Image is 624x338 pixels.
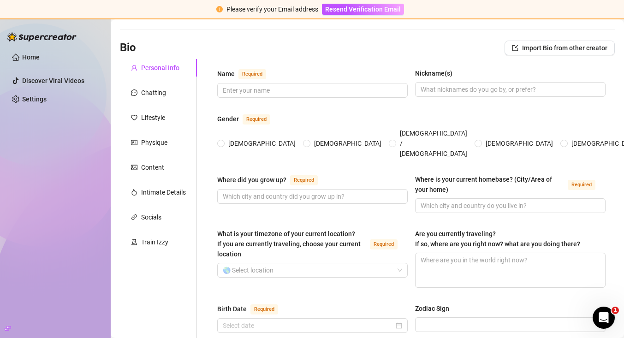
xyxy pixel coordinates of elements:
div: Name [217,69,235,79]
span: [DEMOGRAPHIC_DATA] [310,138,385,148]
input: Birth Date [223,320,394,331]
span: Required [568,180,595,190]
div: Intimate Details [141,187,186,197]
span: message [131,89,137,96]
span: What is your timezone of your current location? If you are currently traveling, choose your curre... [217,230,361,258]
span: exclamation-circle [216,6,223,12]
label: Name [217,68,276,79]
input: Name [223,85,400,95]
iframe: Intercom live chat [593,307,615,329]
span: import [512,45,518,51]
a: Discover Viral Videos [22,77,84,84]
input: Where did you grow up? [223,191,400,202]
div: Lifestyle [141,113,165,123]
div: Zodiac Sign [415,303,449,314]
span: Required [370,239,398,249]
span: Are you currently traveling? If so, where are you right now? what are you doing there? [415,230,580,248]
span: [DEMOGRAPHIC_DATA] [225,138,299,148]
div: Please verify your Email address [226,4,318,14]
label: Where is your current homebase? (City/Area of your home) [415,174,606,195]
span: build [5,325,11,332]
div: Content [141,162,164,172]
span: experiment [131,239,137,245]
span: fire [131,189,137,196]
span: Required [250,304,278,314]
div: Birth Date [217,304,247,314]
label: Where did you grow up? [217,174,328,185]
span: 1 [612,307,619,314]
span: Resend Verification Email [325,6,401,13]
span: idcard [131,139,137,146]
span: Required [243,114,270,125]
a: Home [22,53,40,61]
span: heart [131,114,137,121]
div: Socials [141,212,161,222]
div: Nickname(s) [415,68,452,78]
span: user [131,65,137,71]
a: Settings [22,95,47,103]
input: Nickname(s) [421,84,598,95]
button: Import Bio from other creator [505,41,615,55]
div: Where is your current homebase? (City/Area of your home) [415,174,564,195]
span: [DEMOGRAPHIC_DATA] [482,138,557,148]
input: Where is your current homebase? (City/Area of your home) [421,201,598,211]
span: picture [131,164,137,171]
label: Gender [217,113,280,125]
div: Personal Info [141,63,179,73]
div: Physique [141,137,167,148]
div: Where did you grow up? [217,175,286,185]
span: Required [290,175,318,185]
button: Resend Verification Email [322,4,404,15]
span: Required [238,69,266,79]
span: [DEMOGRAPHIC_DATA] / [DEMOGRAPHIC_DATA] [396,128,471,159]
div: Gender [217,114,239,124]
span: link [131,214,137,220]
h3: Bio [120,41,136,55]
div: Train Izzy [141,237,168,247]
div: Chatting [141,88,166,98]
label: Zodiac Sign [415,303,456,314]
label: Birth Date [217,303,288,314]
label: Nickname(s) [415,68,459,78]
span: Import Bio from other creator [522,44,607,52]
img: logo-BBDzfeDw.svg [7,32,77,42]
